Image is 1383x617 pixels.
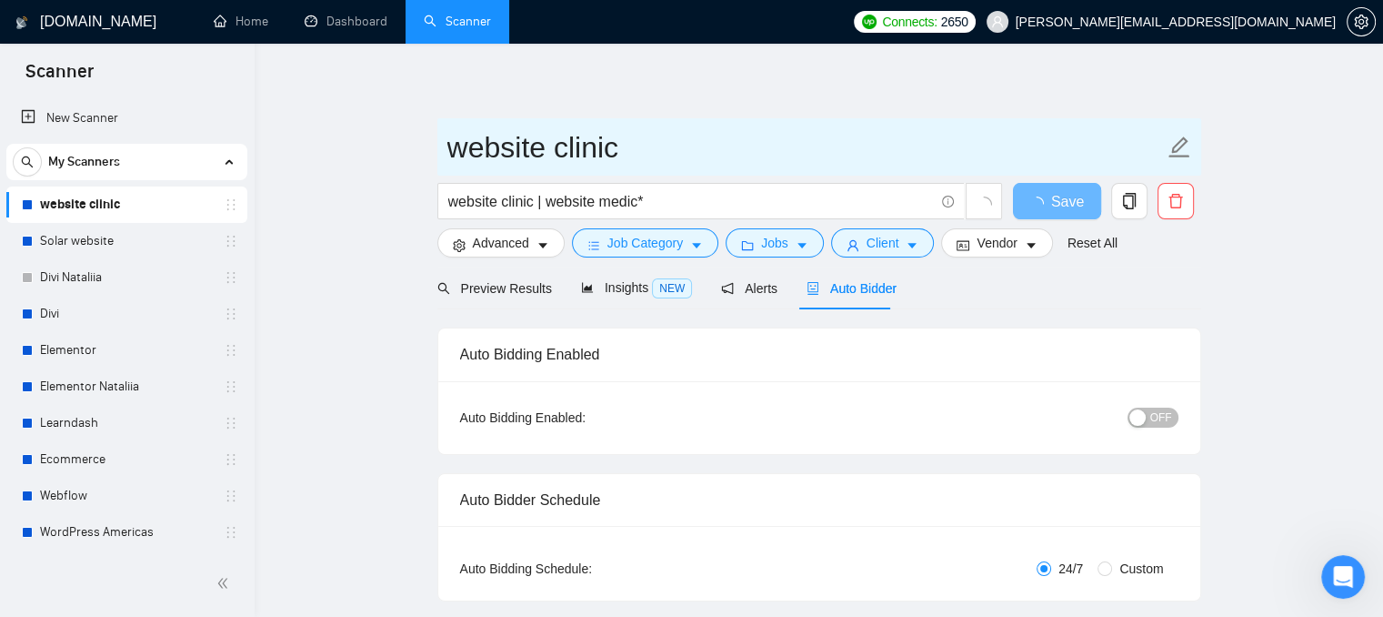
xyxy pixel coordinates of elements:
[40,223,213,259] a: Solar website
[1111,183,1147,219] button: copy
[288,495,317,508] span: Help
[1112,559,1170,579] span: Custom
[448,190,934,213] input: Search Freelance Jobs...
[224,197,238,212] span: holder
[48,144,120,180] span: My Scanners
[1158,183,1194,219] button: delete
[313,29,346,62] div: Close
[224,307,238,321] span: holder
[37,303,147,322] span: Search for help
[977,233,1017,253] span: Vendor
[37,242,304,261] div: We typically reply in under a minute
[37,223,304,242] div: Send us a message
[690,238,703,252] span: caret-down
[36,154,327,185] p: How can we help?
[831,228,935,258] button: userClientcaret-down
[243,450,364,522] button: Help
[847,238,859,252] span: user
[726,228,824,258] button: folderJobscaret-down
[1025,238,1037,252] span: caret-down
[6,100,247,137] li: New Scanner
[15,8,28,37] img: logo
[453,238,466,252] span: setting
[40,332,213,369] a: Elementor
[40,495,81,508] span: Home
[473,233,529,253] span: Advanced
[18,207,346,277] div: Send us a messageWe typically reply in under a minute
[941,12,968,32] span: 2650
[796,238,808,252] span: caret-down
[1347,15,1376,29] a: setting
[437,281,552,296] span: Preview Results
[1158,193,1193,209] span: delete
[721,281,777,296] span: Alerts
[906,238,918,252] span: caret-down
[40,514,213,551] a: WordPress Americas
[216,574,235,592] span: double-left
[976,197,992,213] span: loading
[36,61,327,154] p: Hi [PERSON_NAME][EMAIL_ADDRESS][DOMAIN_NAME] 👋
[437,282,450,295] span: search
[40,259,213,296] a: Divi Nataliia
[741,238,754,252] span: folder
[1029,197,1051,211] span: loading
[1112,193,1147,209] span: copy
[807,281,897,296] span: Auto Bidder
[151,495,214,508] span: Messages
[224,343,238,358] span: holder
[957,238,969,252] span: idcard
[607,233,683,253] span: Job Category
[867,233,899,253] span: Client
[214,14,268,29] a: homeHome
[572,228,718,258] button: barsJob Categorycaret-down
[37,345,305,383] div: ✅ How To: Connect your agency to [DOMAIN_NAME]
[40,369,213,405] a: Elementor Nataliia
[991,15,1004,28] span: user
[460,329,1178,380] div: Auto Bidding Enabled
[121,450,242,522] button: Messages
[40,478,213,514] a: Webflow
[761,233,788,253] span: Jobs
[21,100,233,137] a: New Scanner
[1347,7,1376,36] button: setting
[460,408,699,428] div: Auto Bidding Enabled:
[224,489,238,503] span: holder
[942,196,954,207] span: info-circle
[424,14,491,29] a: searchScanner
[460,559,699,579] div: Auto Bidding Schedule:
[224,270,238,285] span: holder
[447,125,1164,170] input: Scanner name...
[26,294,337,330] button: Search for help
[40,296,213,332] a: Divi
[224,525,238,540] span: holder
[1051,559,1090,579] span: 24/7
[224,452,238,467] span: holder
[1013,183,1101,219] button: Save
[305,14,387,29] a: dashboardDashboard
[941,228,1052,258] button: idcardVendorcaret-down
[652,278,692,298] span: NEW
[224,379,238,394] span: holder
[26,338,337,390] div: ✅ How To: Connect your agency to [DOMAIN_NAME]
[807,282,819,295] span: robot
[40,187,213,223] a: website clinic
[1067,233,1117,253] a: Reset All
[721,282,734,295] span: notification
[536,238,549,252] span: caret-down
[14,156,41,168] span: search
[581,281,594,294] span: area-chart
[13,147,42,177] button: search
[1321,555,1365,599] iframe: Intercom live chat
[11,58,108,96] span: Scanner
[37,398,305,436] div: 🔠 GigRadar Search Syntax: Query Operators for Optimized Job Searches
[1168,136,1191,159] span: edit
[581,280,692,295] span: Insights
[587,238,600,252] span: bars
[1348,15,1375,29] span: setting
[1051,190,1084,213] span: Save
[437,228,565,258] button: settingAdvancedcaret-down
[224,234,238,248] span: holder
[460,474,1178,526] div: Auto Bidder Schedule
[1150,408,1172,428] span: OFF
[40,441,213,478] a: Ecommerce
